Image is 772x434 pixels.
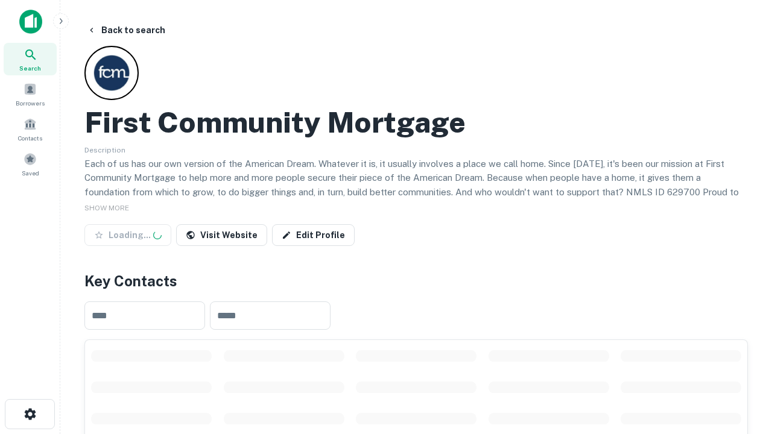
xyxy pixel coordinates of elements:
span: Description [84,146,125,154]
p: Each of us has our own version of the American Dream. Whatever it is, it usually involves a place... [84,157,748,213]
img: capitalize-icon.png [19,10,42,34]
h4: Key Contacts [84,270,748,292]
span: Contacts [18,133,42,143]
a: Edit Profile [272,224,355,246]
iframe: Chat Widget [712,299,772,357]
button: Back to search [82,19,170,41]
a: Borrowers [4,78,57,110]
span: Search [19,63,41,73]
span: Saved [22,168,39,178]
h2: First Community Mortgage [84,105,466,140]
span: Borrowers [16,98,45,108]
a: Contacts [4,113,57,145]
a: Search [4,43,57,75]
a: Visit Website [176,224,267,246]
span: SHOW MORE [84,204,129,212]
a: Saved [4,148,57,180]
